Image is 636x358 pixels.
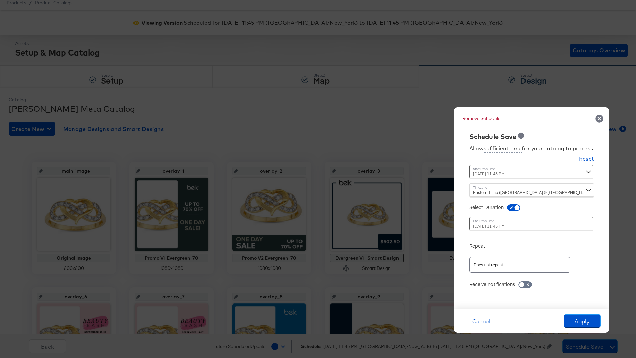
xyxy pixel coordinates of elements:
button: Cancel [463,314,500,328]
div: Reset [579,155,594,163]
button: Reset [579,155,594,165]
button: Open [560,260,565,265]
div: Repeat [469,242,488,249]
div: Receive notifications [469,281,515,287]
button: Remove Schedule [462,114,501,123]
div: Select Duration [469,204,504,210]
div: Schedule Save [469,132,516,142]
button: Apply [564,314,601,328]
div: Allow for your catalog to process [469,145,594,153]
div: sufficient time [484,145,522,153]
